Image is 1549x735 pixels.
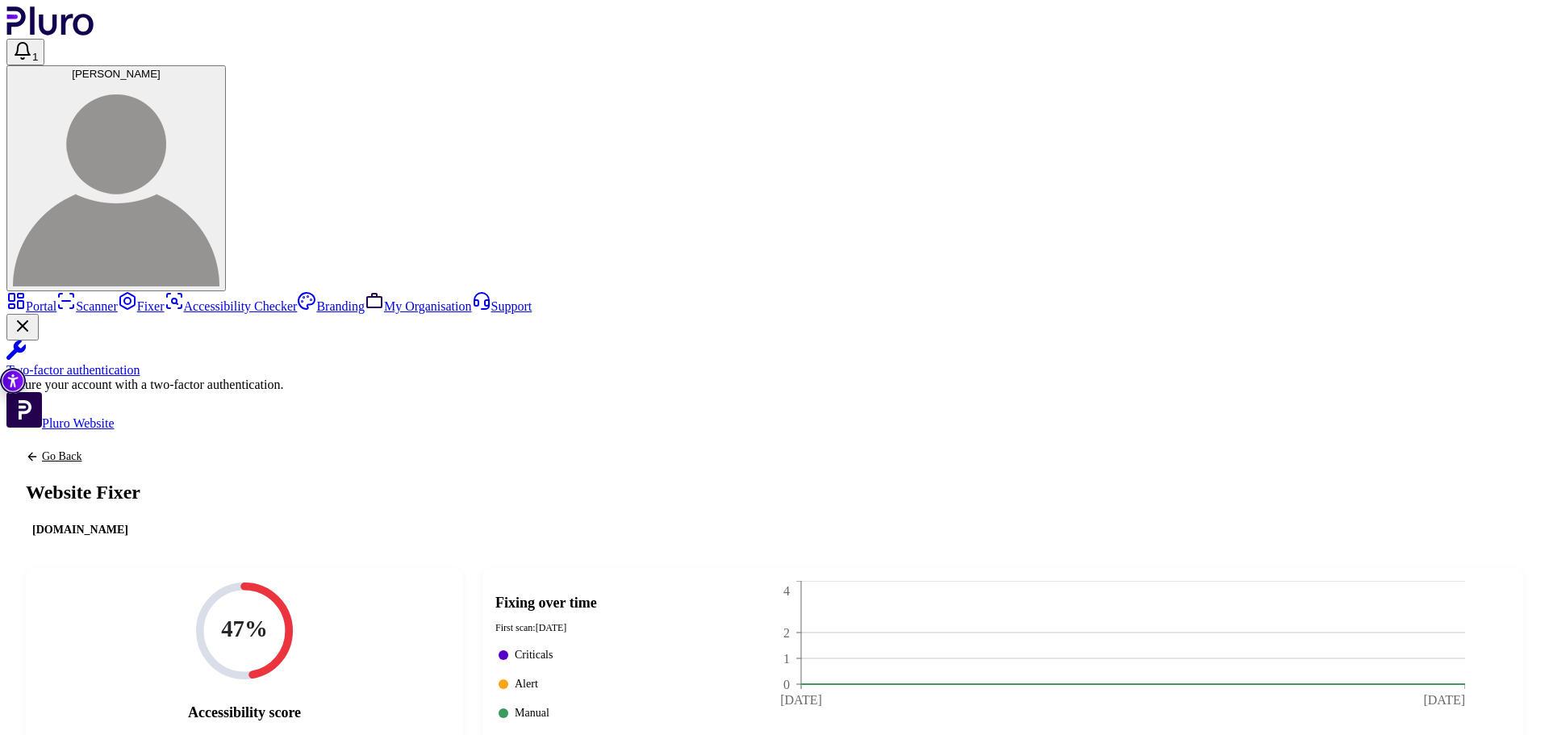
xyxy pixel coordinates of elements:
a: Back to previous screen [26,450,140,463]
li: Manual [499,705,740,721]
button: Open notifications, you have 1 new notifications [6,39,44,65]
span: [PERSON_NAME] [72,68,161,80]
a: Fixer [118,299,165,313]
div: Two-factor authentication [6,363,1543,378]
a: Portal [6,299,56,313]
h2: Fixing over time [495,593,740,612]
tspan: 1 [783,652,790,666]
button: [PERSON_NAME]zach sigal [6,65,226,291]
tspan: [DATE] [1423,694,1465,708]
tspan: 0 [783,678,790,691]
p: First scan: [DATE] [495,622,740,634]
tspan: 4 [783,584,790,598]
h1: Website Fixer [26,482,140,502]
img: zach sigal [13,80,219,286]
h2: Accessibility score [188,704,301,721]
a: My Organisation [365,299,472,313]
a: Branding [297,299,365,313]
li: Criticals [499,647,740,663]
tspan: [DATE] [780,694,822,708]
div: [DOMAIN_NAME] [26,521,135,539]
text: 47% [221,615,268,641]
a: Support [472,299,532,313]
button: Close Two-factor authentication notification [6,314,39,340]
span: 1 [32,51,38,63]
a: Scanner [56,299,118,313]
a: Logo [6,24,94,38]
a: Open Pluro Website [6,416,115,430]
tspan: 2 [783,626,790,640]
a: Two-factor authentication [6,340,1543,378]
aside: Sidebar menu [6,291,1543,431]
a: Accessibility Checker [165,299,298,313]
div: Secure your account with a two-factor authentication. [6,378,1543,392]
li: Alert [499,676,740,692]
